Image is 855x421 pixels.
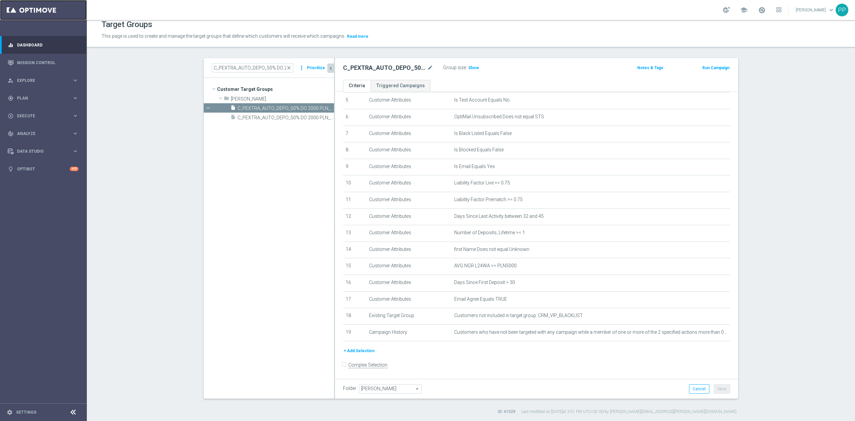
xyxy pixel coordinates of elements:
[454,114,544,120] span: OptiMail Unsubscribed Does not equal STS
[828,6,835,14] span: keyboard_arrow_down
[366,324,452,341] td: Campaign History
[7,409,13,415] i: settings
[72,148,78,154] i: keyboard_arrow_right
[498,409,515,415] label: ID: 41529
[348,362,387,368] label: Complex Selection
[17,132,72,136] span: Analyze
[217,85,334,94] span: Customer Target Groups
[740,6,747,14] span: school
[427,64,433,72] i: mode_edit
[72,77,78,84] i: keyboard_arrow_right
[366,109,452,126] td: Customer Attributes
[343,258,366,275] td: 15
[17,114,72,118] span: Execute
[454,197,523,202] span: Liability Factor Prematch >= 0.75
[836,4,848,16] div: PP
[454,97,510,103] span: Is Test Account Equals No
[102,20,152,29] h1: Target Groups
[454,247,529,252] span: first Name Does not equal Unknown
[366,159,452,175] td: Customer Attributes
[366,242,452,258] td: Customer Attributes
[343,159,366,175] td: 9
[17,54,78,72] a: Mission Control
[343,386,356,391] label: Folder
[102,33,345,39] span: This page is used to create and manage the target groups that define which customers will receive...
[454,131,512,136] span: Is Black Listed Equals False
[366,291,452,308] td: Customer Attributes
[72,130,78,137] i: keyboard_arrow_right
[8,113,14,119] i: play_circle_outline
[16,410,36,414] a: Settings
[454,147,504,153] span: Is Blocked Equals False
[343,192,366,208] td: 11
[366,275,452,291] td: Customer Attributes
[454,230,525,236] span: Number of Deposits, Lifetime >= 1
[343,208,366,225] td: 12
[343,93,366,109] td: 5
[17,96,72,100] span: Plan
[343,126,366,142] td: 7
[8,148,72,154] div: Data Studio
[7,149,79,154] button: Data Studio keyboard_arrow_right
[371,80,431,92] a: Triggered Campaigns
[343,175,366,192] td: 10
[443,65,466,71] label: Group size
[366,225,452,242] td: Customer Attributes
[7,113,79,119] button: play_circle_outline Execute keyboard_arrow_right
[7,96,79,101] button: gps_fixed Plan keyboard_arrow_right
[714,384,730,394] button: Save
[298,63,305,73] i: more_vert
[8,36,78,54] div: Dashboard
[237,115,334,121] span: C_PEXTRA_AUTO_DEPO_50% DO 2000 PLN_DAILY_PUSH
[8,113,72,119] div: Execute
[72,113,78,119] i: keyboard_arrow_right
[306,63,326,73] button: Prioritize
[366,192,452,208] td: Customer Attributes
[7,60,79,65] button: Mission Control
[7,131,79,136] div: track_changes Analyze keyboard_arrow_right
[795,5,836,15] a: [PERSON_NAME]keyboard_arrow_down
[343,225,366,242] td: 13
[70,167,78,171] div: +10
[343,80,371,92] a: Criteria
[8,78,14,84] i: person_search
[366,308,452,325] td: Existing Target Group
[8,95,72,101] div: Plan
[454,313,583,318] span: Customers not included in target group: CRM_VIP_BLACKLIST
[521,409,736,415] label: Last modified on [DATE] at 3:51 PM UTC+02:00 by [PERSON_NAME][EMAIL_ADDRESS][PERSON_NAME][DOMAIN_...
[212,63,293,73] input: Quick find group or folder
[7,42,79,48] button: equalizer Dashboard
[454,263,517,269] span: AVG NGR L24WA >= PLN5000
[17,79,72,83] span: Explore
[702,64,730,72] button: Run Campaign
[8,131,72,137] div: Analyze
[454,296,507,302] span: Email Agree Equals TRUE
[466,65,467,71] label: :
[343,109,366,126] td: 6
[8,54,78,72] div: Mission Control
[17,36,78,54] a: Dashboard
[8,131,14,137] i: track_changes
[72,95,78,101] i: keyboard_arrow_right
[7,166,79,172] button: lightbulb Optibot +10
[366,126,452,142] td: Customer Attributes
[454,329,728,335] span: Customers who have not been targeted with any campaign while a member of one or more of the 2 spe...
[231,96,334,102] span: Kasia K.
[343,347,375,355] button: + Add Selection
[343,242,366,258] td: 14
[7,78,79,83] button: person_search Explore keyboard_arrow_right
[637,64,664,72] button: Notes & Tags
[366,258,452,275] td: Customer Attributes
[237,106,334,111] span: C_PEXTRA_AUTO_DEPO_50% DO 2000 PLN_DAILY
[346,33,369,40] button: Read more
[8,166,14,172] i: lightbulb
[230,114,236,122] i: insert_drive_file
[8,78,72,84] div: Explore
[366,175,452,192] td: Customer Attributes
[8,95,14,101] i: gps_fixed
